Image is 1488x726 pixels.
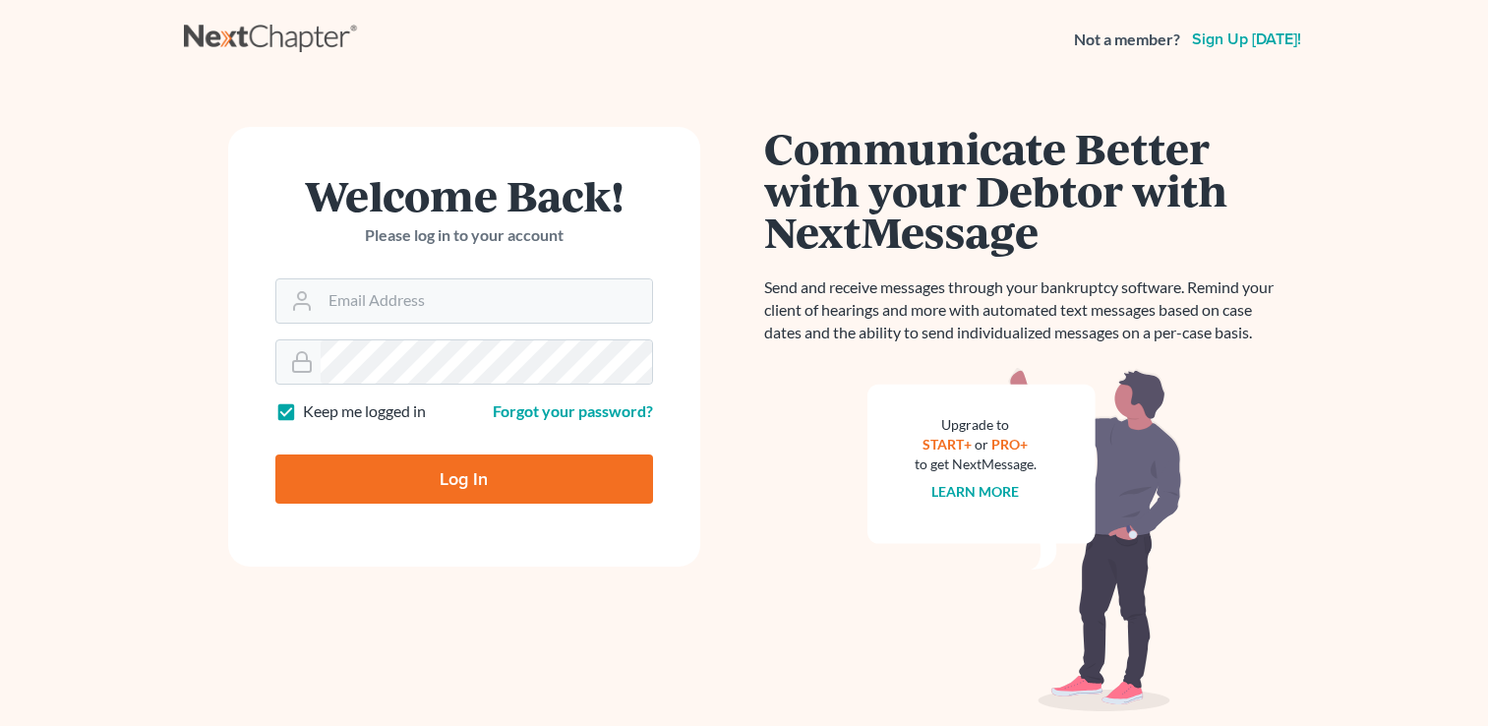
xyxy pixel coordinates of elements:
[275,174,653,216] h1: Welcome Back!
[275,454,653,504] input: Log In
[915,415,1037,435] div: Upgrade to
[931,483,1019,500] a: Learn more
[764,276,1285,344] p: Send and receive messages through your bankruptcy software. Remind your client of hearings and mo...
[764,127,1285,253] h1: Communicate Better with your Debtor with NextMessage
[321,279,652,323] input: Email Address
[493,401,653,420] a: Forgot your password?
[1188,31,1305,47] a: Sign up [DATE]!
[991,436,1028,453] a: PRO+
[275,224,653,247] p: Please log in to your account
[303,400,426,423] label: Keep me logged in
[923,436,972,453] a: START+
[867,368,1182,712] img: nextmessage_bg-59042aed3d76b12b5cd301f8e5b87938c9018125f34e5fa2b7a6b67550977c72.svg
[1074,29,1180,51] strong: Not a member?
[915,454,1037,474] div: to get NextMessage.
[975,436,988,453] span: or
